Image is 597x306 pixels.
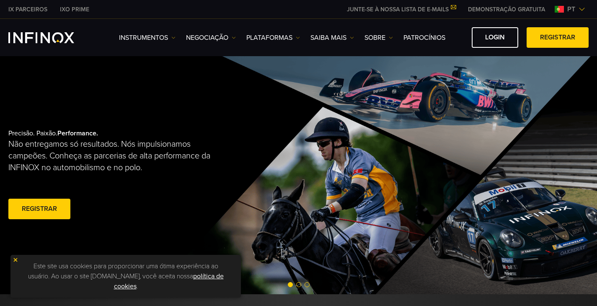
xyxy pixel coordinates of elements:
[462,5,551,14] a: INFINOX MENU
[8,138,217,174] p: Não entregamos só resultados. Nós impulsionamos campeões. Conheça as parcerias de alta performanc...
[186,33,236,43] a: NEGOCIAÇÃO
[13,257,18,263] img: yellow close icon
[288,282,293,287] span: Go to slide 1
[310,33,354,43] a: Saiba mais
[8,32,94,43] a: INFINOX Logo
[403,33,445,43] a: Patrocínios
[305,282,310,287] span: Go to slide 3
[8,199,70,219] a: Registrar
[364,33,393,43] a: SOBRE
[8,116,269,235] div: Precisão. Paixão.
[119,33,176,43] a: Instrumentos
[472,27,518,48] a: Login
[246,33,300,43] a: PLATAFORMAS
[2,5,54,14] a: INFINOX
[341,6,462,13] a: JUNTE-SE À NOSSA LISTA DE E-MAILS
[54,5,96,14] a: INFINOX
[57,129,98,137] strong: Performance.
[296,282,301,287] span: Go to slide 2
[15,259,237,293] p: Este site usa cookies para proporcionar uma ótima experiência ao usuário. Ao usar o site [DOMAIN_...
[564,4,579,14] span: pt
[527,27,589,48] a: Registrar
